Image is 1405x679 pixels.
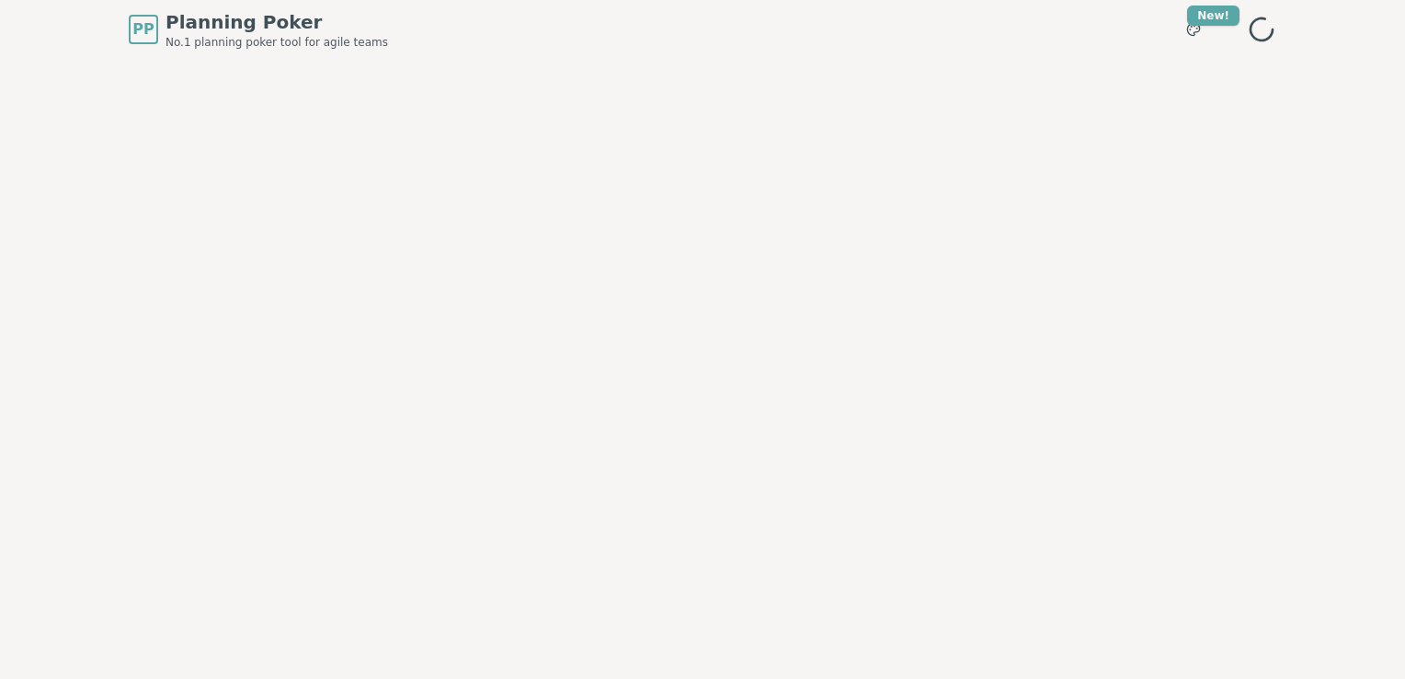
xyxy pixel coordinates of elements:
span: No.1 planning poker tool for agile teams [166,35,388,50]
span: PP [132,18,154,40]
span: Planning Poker [166,9,388,35]
a: PPPlanning PokerNo.1 planning poker tool for agile teams [129,9,388,50]
div: New! [1187,6,1239,26]
button: New! [1177,13,1210,46]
